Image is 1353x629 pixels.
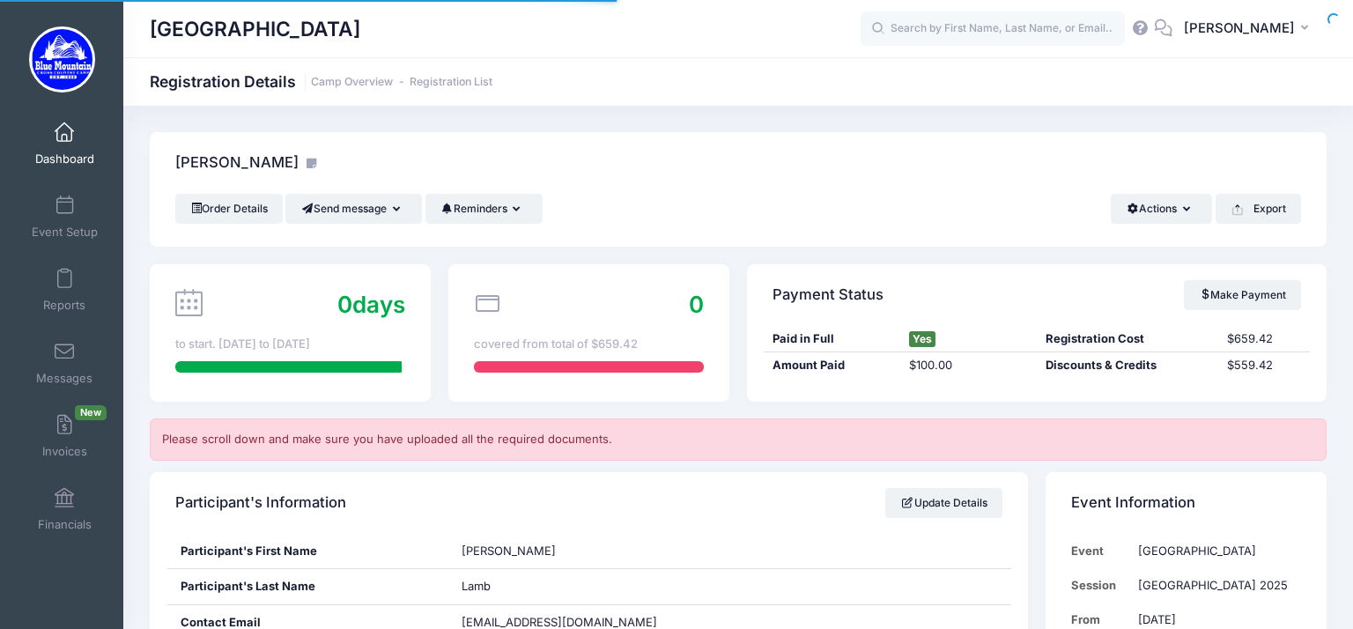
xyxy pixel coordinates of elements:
[175,138,319,189] h4: [PERSON_NAME]
[1129,534,1301,568] td: [GEOGRAPHIC_DATA]
[773,270,884,320] h4: Payment Status
[1129,568,1301,603] td: [GEOGRAPHIC_DATA] 2025
[311,76,393,89] a: Camp Overview
[285,194,422,224] button: Send message
[1071,568,1129,603] td: Session
[1071,534,1129,568] td: Event
[1111,194,1212,224] button: Actions
[35,152,94,166] span: Dashboard
[462,544,556,558] span: [PERSON_NAME]
[36,371,92,386] span: Messages
[23,186,107,248] a: Event Setup
[150,418,1327,461] div: Please scroll down and make sure you have uploaded all the required documents.
[167,569,448,604] div: Participant's Last Name
[885,488,1002,518] a: Update Details
[1037,357,1218,374] div: Discounts & Credits
[909,331,935,347] span: Yes
[1184,18,1295,38] span: [PERSON_NAME]
[167,534,448,569] div: Participant's First Name
[1184,280,1301,310] a: Make Payment
[764,357,900,374] div: Amount Paid
[29,26,95,92] img: Blue Mountain Cross Country Camp
[150,72,492,91] h1: Registration Details
[1216,194,1301,224] button: Export
[474,336,704,353] div: covered from total of $659.42
[150,9,360,49] h1: [GEOGRAPHIC_DATA]
[337,287,405,322] div: days
[42,444,87,459] span: Invoices
[43,298,85,313] span: Reports
[462,615,657,629] span: [EMAIL_ADDRESS][DOMAIN_NAME]
[410,76,492,89] a: Registration List
[861,11,1125,47] input: Search by First Name, Last Name, or Email...
[175,194,283,224] a: Order Details
[1037,330,1218,348] div: Registration Cost
[23,259,107,321] a: Reports
[425,194,543,224] button: Reminders
[764,330,900,348] div: Paid in Full
[462,579,491,593] span: Lamb
[175,477,346,528] h4: Participant's Information
[1218,330,1309,348] div: $659.42
[1172,9,1327,49] button: [PERSON_NAME]
[689,291,704,318] span: 0
[175,336,405,353] div: to start. [DATE] to [DATE]
[1218,357,1309,374] div: $559.42
[23,332,107,394] a: Messages
[23,478,107,540] a: Financials
[1071,477,1195,528] h4: Event Information
[900,357,1037,374] div: $100.00
[23,113,107,174] a: Dashboard
[23,405,107,467] a: InvoicesNew
[337,291,352,318] span: 0
[38,517,92,532] span: Financials
[32,225,98,240] span: Event Setup
[75,405,107,420] span: New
